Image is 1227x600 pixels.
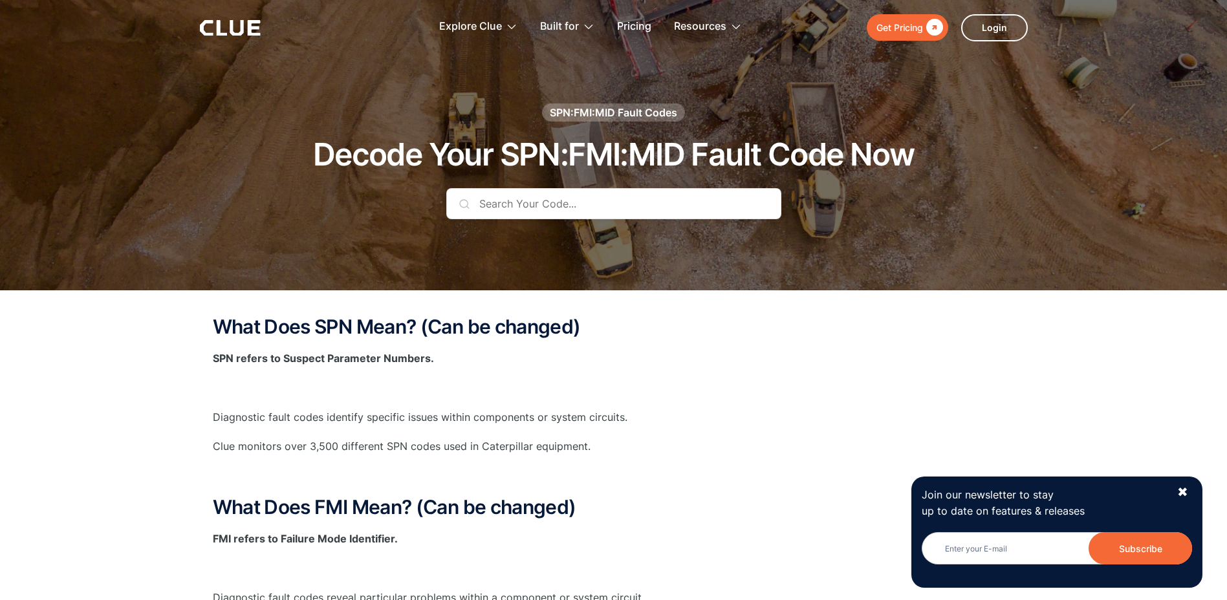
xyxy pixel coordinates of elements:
[1089,532,1192,564] input: Subscribe
[674,6,726,47] div: Resources
[1177,484,1188,500] div: ✖
[213,532,398,545] strong: FMI refers to Failure Mode Identifier.
[439,6,502,47] div: Explore Clue
[213,438,1015,455] p: Clue monitors over 3,500 different SPN codes used in Caterpillar equipment.
[213,467,1015,484] p: ‍
[922,487,1165,519] p: Join our newsletter to stay up to date on features & releases
[550,105,677,120] div: SPN:FMI:MID Fault Codes
[922,532,1192,577] form: Newsletter
[923,19,943,36] div: 
[674,6,742,47] div: Resources
[213,316,1015,337] h2: What Does SPN Mean? (Can be changed)
[961,14,1028,41] a: Login
[867,14,948,41] a: Get Pricing
[213,380,1015,396] p: ‍
[213,560,1015,576] p: ‍
[922,532,1192,564] input: Enter your E-mail
[439,6,517,47] div: Explore Clue
[876,19,923,36] div: Get Pricing
[213,352,434,365] strong: SPN refers to Suspect Parameter Numbers.
[213,497,1015,518] h2: What Does FMI Mean? (Can be changed)
[540,6,579,47] div: Built for
[313,138,914,172] h1: Decode Your SPN:FMI:MID Fault Code Now
[213,409,1015,425] p: Diagnostic fault codes identify specific issues within components or system circuits.
[540,6,594,47] div: Built for
[617,6,651,47] a: Pricing
[446,188,781,219] input: Search Your Code...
